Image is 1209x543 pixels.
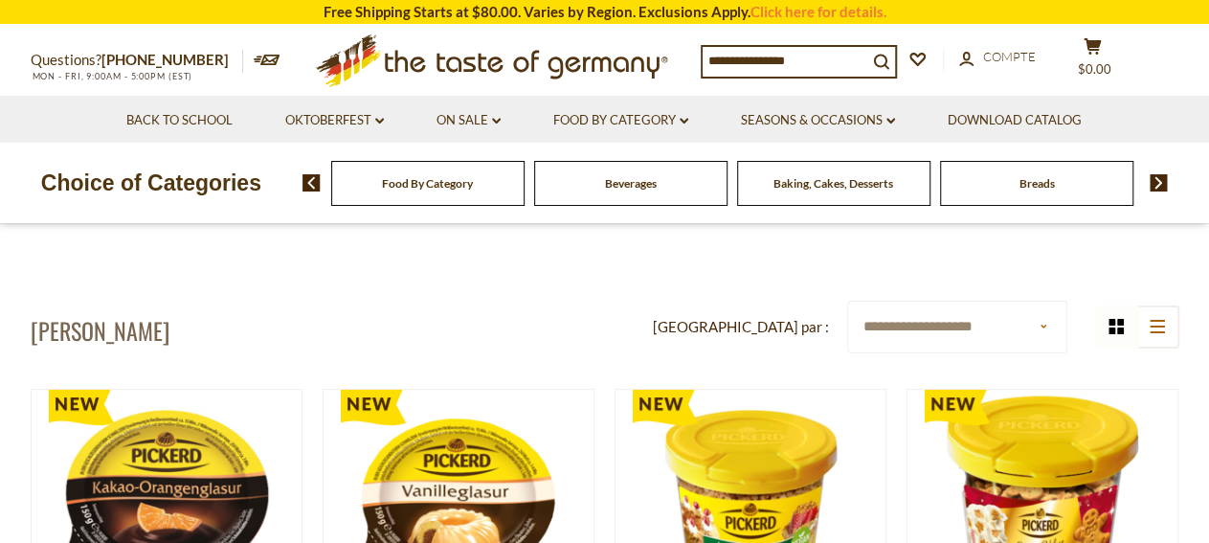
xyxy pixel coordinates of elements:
[437,110,501,131] a: On Sale
[1150,174,1168,192] img: next arrow
[741,110,895,131] a: Seasons & Occasions
[773,176,893,191] a: Baking, Cakes, Desserts
[382,176,473,191] a: Food By Category
[1019,176,1054,191] a: Breads
[653,315,829,339] label: [GEOGRAPHIC_DATA] par :
[285,110,384,131] a: Oktoberfest
[31,71,193,81] span: MON - FRI, 9:00AM - 5:00PM (EST)
[126,110,233,131] a: Back to School
[31,316,169,345] h1: [PERSON_NAME]
[1064,37,1122,85] button: $0.00
[553,110,688,131] a: Food By Category
[31,48,243,73] p: Questions?
[948,110,1082,131] a: Download Catalog
[1078,61,1111,77] span: $0.00
[101,51,229,68] a: [PHONE_NUMBER]
[750,3,886,20] a: Click here for details.
[959,47,1036,68] a: Compte
[605,176,657,191] a: Beverages
[983,49,1036,64] span: Compte
[302,174,321,192] img: previous arrow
